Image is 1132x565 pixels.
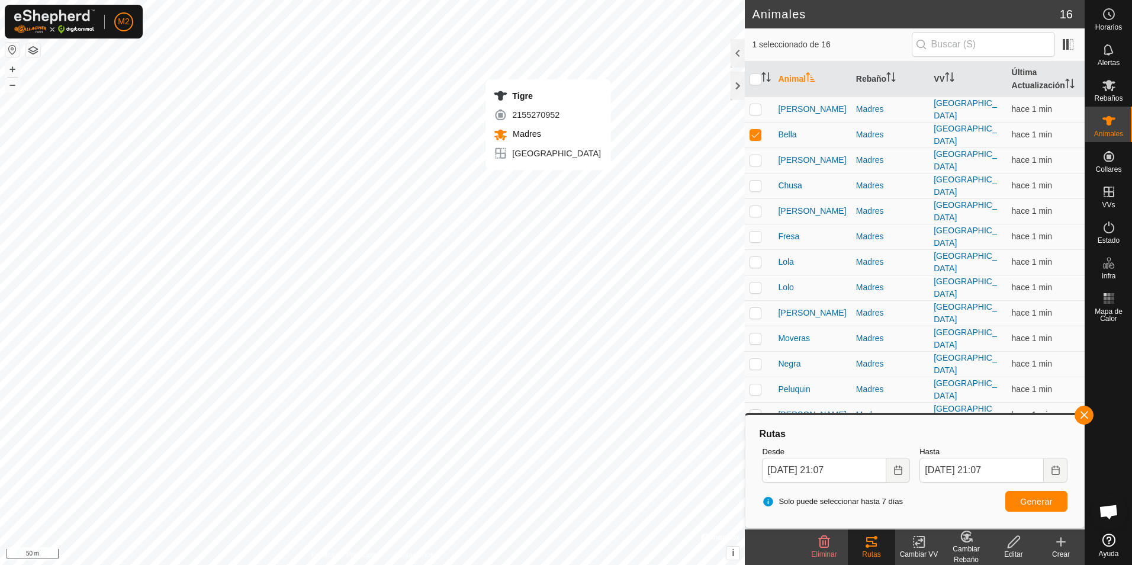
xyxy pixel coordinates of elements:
div: Madres [856,205,924,217]
a: [GEOGRAPHIC_DATA] [934,251,997,273]
button: Generar [1005,491,1067,512]
th: Animal [773,62,851,97]
div: Madres [856,230,924,243]
a: [GEOGRAPHIC_DATA] [934,200,997,222]
span: Estado [1098,237,1120,244]
span: Eliminar [811,550,837,558]
div: Cambiar Rebaño [943,544,990,565]
a: [GEOGRAPHIC_DATA] [934,378,997,400]
span: Solo puede seleccionar hasta 7 días [762,496,903,508]
div: Rutas [848,549,895,560]
a: [GEOGRAPHIC_DATA] [934,404,997,426]
p-sorticon: Activar para ordenar [886,74,896,84]
h2: Animales [752,7,1059,21]
p-sorticon: Activar para ordenar [761,74,771,84]
div: Tigre [493,89,601,103]
span: Rebaños [1094,95,1123,102]
button: Restablecer Mapa [5,43,20,57]
span: Moveras [778,332,810,345]
span: Collares [1095,166,1121,173]
div: Madres [856,103,924,115]
span: 30 sept 2025, 21:05 [1012,155,1052,165]
button: Capas del Mapa [26,43,40,57]
a: [GEOGRAPHIC_DATA] [934,302,997,324]
span: Ayuda [1099,550,1119,557]
a: [GEOGRAPHIC_DATA] [934,149,997,171]
span: Alertas [1098,59,1120,66]
p-sorticon: Activar para ordenar [945,74,954,84]
span: Fresa [778,230,799,243]
span: [PERSON_NAME] [778,409,846,421]
span: 1 seleccionado de 16 [752,38,911,51]
span: 30 sept 2025, 21:05 [1012,130,1052,139]
span: 30 sept 2025, 21:05 [1012,257,1052,267]
div: Madres [856,256,924,268]
div: Cambiar VV [895,549,943,560]
span: Peluquin [778,383,811,396]
span: [PERSON_NAME] [778,307,846,319]
th: Rebaño [851,62,929,97]
div: [GEOGRAPHIC_DATA] [493,146,601,160]
div: Madres [856,332,924,345]
span: Animales [1094,130,1123,137]
div: Madres [856,358,924,370]
span: i [732,548,734,558]
a: Política de Privacidad [311,550,380,560]
a: [GEOGRAPHIC_DATA] [934,277,997,298]
label: Hasta [919,446,1067,458]
a: [GEOGRAPHIC_DATA] [934,328,997,349]
div: Chat abierto [1091,494,1127,529]
input: Buscar (S) [912,32,1055,57]
span: 30 sept 2025, 21:05 [1012,282,1052,292]
a: Ayuda [1085,529,1132,562]
div: Madres [856,383,924,396]
span: 30 sept 2025, 21:05 [1012,308,1052,317]
span: 30 sept 2025, 21:05 [1012,333,1052,343]
div: Madres [856,129,924,141]
a: [GEOGRAPHIC_DATA] [934,124,997,146]
div: Rutas [757,427,1072,441]
button: – [5,78,20,92]
div: Madres [856,179,924,192]
span: 30 sept 2025, 21:05 [1012,232,1052,241]
th: Última Actualización [1007,62,1085,97]
span: 30 sept 2025, 21:05 [1012,104,1052,114]
span: 30 sept 2025, 21:05 [1012,384,1052,394]
a: [GEOGRAPHIC_DATA] [934,353,997,375]
th: VV [929,62,1006,97]
span: Mapa de Calor [1088,308,1129,322]
a: [GEOGRAPHIC_DATA] [934,98,997,120]
button: Choose Date [886,458,910,483]
a: [GEOGRAPHIC_DATA] [934,175,997,197]
label: Desde [762,446,910,458]
span: Lola [778,256,793,268]
div: Madres [856,307,924,319]
div: 2155270952 [493,108,601,122]
span: [PERSON_NAME] [778,205,846,217]
span: VVs [1102,201,1115,208]
div: Madres [856,409,924,421]
div: Crear [1037,549,1085,560]
a: [GEOGRAPHIC_DATA] [934,226,997,248]
span: 30 sept 2025, 21:05 [1012,206,1052,216]
img: Logo Gallagher [14,9,95,34]
span: [PERSON_NAME] [778,154,846,166]
p-sorticon: Activar para ordenar [1065,81,1075,90]
span: Bella [778,129,796,141]
span: Lolo [778,281,793,294]
div: Madres [856,154,924,166]
a: Contáctenos [394,550,433,560]
span: [PERSON_NAME] [778,103,846,115]
div: Editar [990,549,1037,560]
span: Horarios [1095,24,1122,31]
span: 16 [1060,5,1073,23]
button: i [726,547,739,560]
span: Negra [778,358,800,370]
span: 30 sept 2025, 21:05 [1012,359,1052,368]
button: Choose Date [1044,458,1067,483]
span: 30 sept 2025, 21:05 [1012,410,1052,419]
span: Chusa [778,179,802,192]
span: 30 sept 2025, 21:05 [1012,181,1052,190]
div: Madres [856,281,924,294]
button: + [5,62,20,76]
